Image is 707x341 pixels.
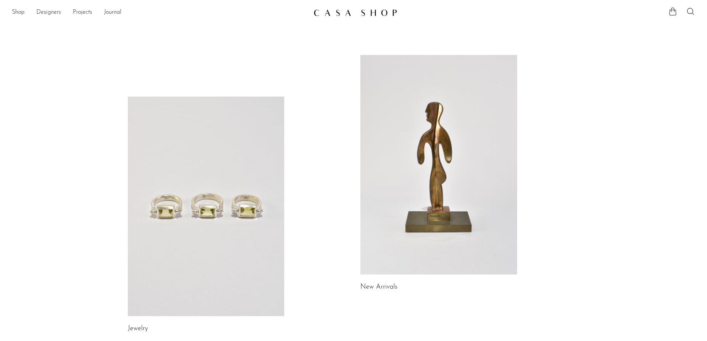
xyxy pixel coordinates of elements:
[73,8,92,17] a: Projects
[12,6,308,19] nav: Desktop navigation
[360,284,398,290] a: New Arrivals
[12,6,308,19] ul: NEW HEADER MENU
[104,8,121,17] a: Journal
[36,8,61,17] a: Designers
[12,8,25,17] a: Shop
[128,325,148,332] a: Jewelry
